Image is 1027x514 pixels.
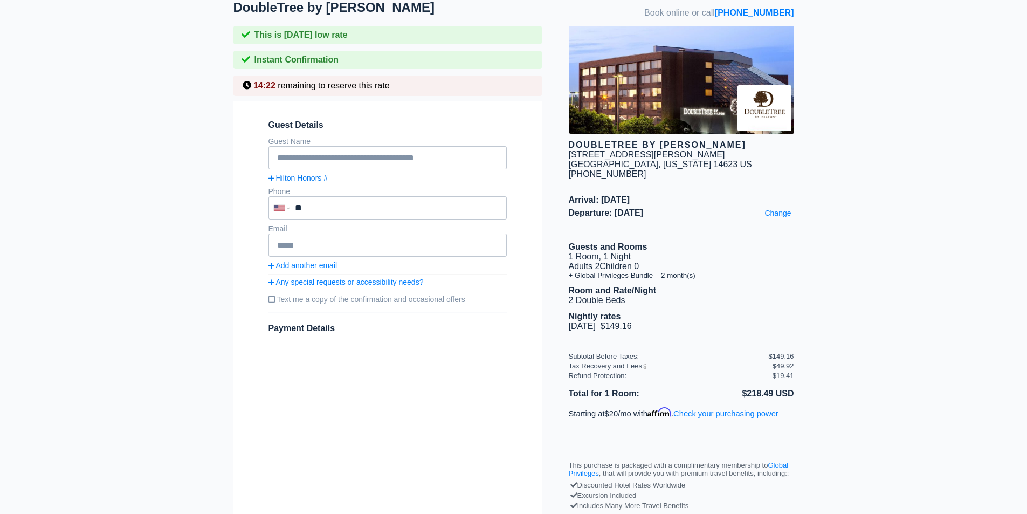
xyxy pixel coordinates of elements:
span: Book online or call [644,8,794,18]
div: United States: +1 [270,197,292,218]
span: Payment Details [268,324,335,333]
a: Add another email [268,261,507,270]
div: [STREET_ADDRESS][PERSON_NAME] [569,150,725,160]
b: Guests and Rooms [569,242,647,251]
li: Adults 2 [569,262,794,271]
span: Affirm [647,407,671,417]
li: 1 Room, 1 Night [569,252,794,262]
span: [US_STATE] [663,160,711,169]
span: Arrival: [DATE] [569,195,794,205]
span: [DATE] $149.16 [569,321,632,331]
div: Subtotal Before Taxes: [569,352,769,360]
a: Hilton Honors # [268,174,507,182]
a: [PHONE_NUMBER] [715,8,794,17]
p: Starting at /mo with . [569,407,794,418]
span: Children 0 [599,262,639,271]
li: $218.49 USD [681,387,794,401]
span: [GEOGRAPHIC_DATA], [569,160,661,169]
a: Change [762,206,794,220]
label: Text me a copy of the confirmation and occasional offers [268,291,507,308]
div: DoubleTree by [PERSON_NAME] [569,140,794,150]
b: Room and Rate/Night [569,286,657,295]
div: Refund Protection: [569,372,773,380]
label: Email [268,224,287,233]
span: $20 [605,409,618,418]
span: Guest Details [268,120,507,130]
a: Any special requests or accessibility needs? [268,278,507,286]
li: Total for 1 Room: [569,387,681,401]
p: This purchase is packaged with a complimentary membership to , that will provide you with premium... [569,461,794,477]
div: This is [DATE] low rate [233,26,542,44]
iframe: PayPal Message 1 [569,428,794,438]
img: Brand logo for DoubleTree by Hilton Rochester [737,85,791,131]
span: 14:22 [253,81,275,90]
li: + Global Privileges Bundle – 2 month(s) [569,271,794,279]
span: US [740,160,752,169]
div: Excursion Included [571,490,791,501]
span: Departure: [DATE] [569,208,794,218]
b: Nightly rates [569,312,621,321]
div: $19.41 [773,372,794,380]
div: Discounted Hotel Rates Worldwide [571,480,791,490]
span: remaining to reserve this rate [278,81,389,90]
label: Guest Name [268,137,311,146]
li: 2 Double Beds [569,296,794,305]
div: Tax Recovery and Fees: [569,362,769,370]
div: [PHONE_NUMBER] [569,169,794,179]
a: Check your purchasing power - Learn more about Affirm Financing (opens in modal) [673,409,778,418]
label: Phone [268,187,290,196]
div: Instant Confirmation [233,51,542,69]
span: 14623 [714,160,738,169]
a: Global Privileges [569,461,789,477]
img: hotel image [569,26,794,134]
div: $149.16 [769,352,794,360]
div: $49.92 [773,362,794,370]
div: Includes Many More Travel Benefits [571,501,791,511]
